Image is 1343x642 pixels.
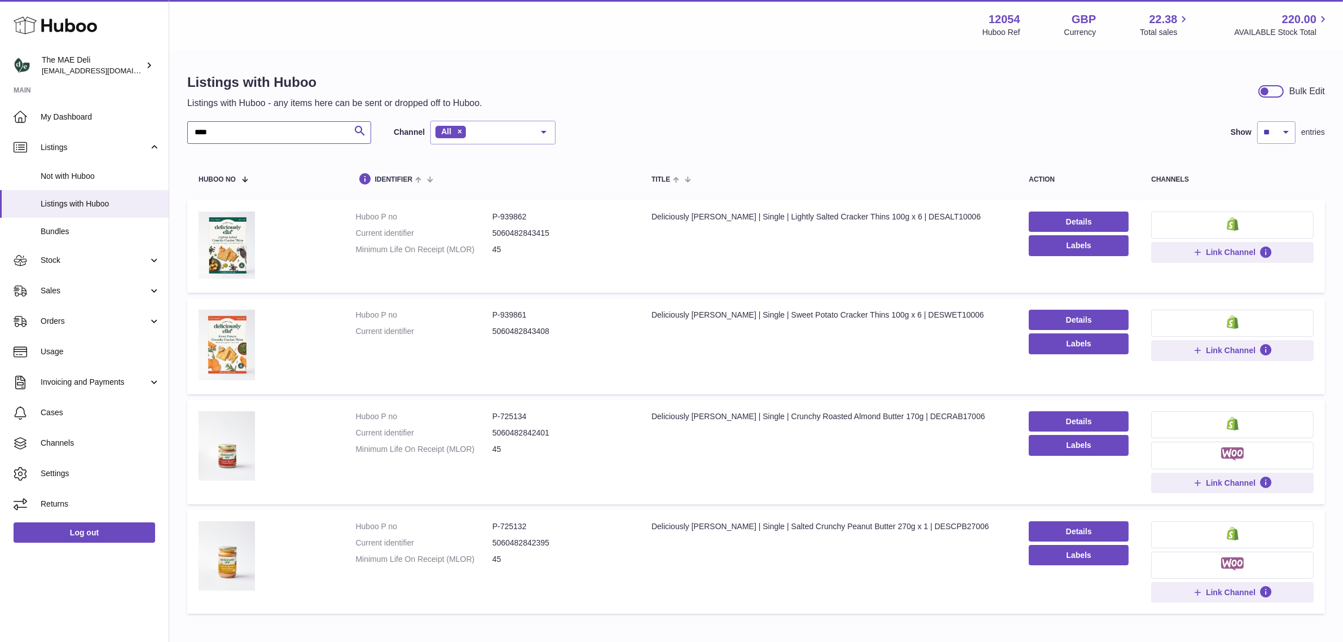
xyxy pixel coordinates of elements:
a: Details [1029,310,1129,330]
dt: Current identifier [356,428,492,438]
dd: P-725134 [492,411,629,422]
img: shopify-small.png [1227,217,1239,231]
a: Details [1029,521,1129,542]
strong: GBP [1072,12,1096,27]
span: Link Channel [1206,587,1256,597]
img: shopify-small.png [1227,527,1239,540]
span: Returns [41,499,160,509]
span: title [651,176,670,183]
dt: Huboo P no [356,521,492,532]
img: internalAdmin-12054@internal.huboo.com [14,57,30,74]
a: 220.00 AVAILABLE Stock Total [1234,12,1329,38]
button: Labels [1029,435,1129,455]
div: Deliciously [PERSON_NAME] | Single | Sweet Potato Cracker Thins 100g x 6 | DESWET10006 [651,310,1006,320]
span: Cases [41,407,160,418]
span: entries [1301,127,1325,138]
img: Deliciously Ella | Single | Crunchy Roasted Almond Butter 170g | DECRAB17006 [199,411,255,481]
dd: P-939862 [492,212,629,222]
dd: P-939861 [492,310,629,320]
span: Orders [41,316,148,327]
dd: 45 [492,554,629,565]
span: Link Channel [1206,345,1256,355]
dt: Huboo P no [356,411,492,422]
dt: Current identifier [356,326,492,337]
strong: 12054 [989,12,1020,27]
img: woocommerce-small.png [1221,447,1244,461]
div: Huboo Ref [983,27,1020,38]
dd: 5060482843408 [492,326,629,337]
img: Deliciously Ella | Single | Salted Crunchy Peanut Butter 270g x 1 | DESCPB27006 [199,521,255,591]
img: woocommerce-small.png [1221,557,1244,571]
dt: Minimum Life On Receipt (MLOR) [356,244,492,255]
span: AVAILABLE Stock Total [1234,27,1329,38]
p: Listings with Huboo - any items here can be sent or dropped off to Huboo. [187,97,482,109]
div: action [1029,176,1129,183]
button: Link Channel [1151,242,1314,262]
button: Link Channel [1151,340,1314,360]
span: [EMAIL_ADDRESS][DOMAIN_NAME] [42,66,166,75]
dt: Current identifier [356,228,492,239]
span: Invoicing and Payments [41,377,148,388]
span: 22.38 [1149,12,1177,27]
a: Details [1029,411,1129,432]
dt: Huboo P no [356,212,492,222]
label: Show [1231,127,1252,138]
span: My Dashboard [41,112,160,122]
div: The MAE Deli [42,55,143,76]
span: Listings with Huboo [41,199,160,209]
span: Sales [41,285,148,296]
span: All [441,127,451,136]
button: Labels [1029,545,1129,565]
span: Settings [41,468,160,479]
dd: 5060482843415 [492,228,629,239]
span: Not with Huboo [41,171,160,182]
span: Usage [41,346,160,357]
dt: Huboo P no [356,310,492,320]
span: identifier [375,176,413,183]
div: Deliciously [PERSON_NAME] | Single | Crunchy Roasted Almond Butter 170g | DECRAB17006 [651,411,1006,422]
dt: Minimum Life On Receipt (MLOR) [356,554,492,565]
span: Channels [41,438,160,448]
button: Labels [1029,235,1129,256]
dd: 45 [492,444,629,455]
div: Deliciously [PERSON_NAME] | Single | Salted Crunchy Peanut Butter 270g x 1 | DESCPB27006 [651,521,1006,532]
div: channels [1151,176,1314,183]
button: Labels [1029,333,1129,354]
span: Stock [41,255,148,266]
span: Bundles [41,226,160,237]
span: Total sales [1140,27,1190,38]
button: Link Channel [1151,582,1314,603]
span: Link Channel [1206,247,1256,257]
h1: Listings with Huboo [187,73,482,91]
img: shopify-small.png [1227,315,1239,329]
label: Channel [394,127,425,138]
div: Currency [1064,27,1097,38]
dd: 45 [492,244,629,255]
a: 22.38 Total sales [1140,12,1190,38]
div: Bulk Edit [1289,85,1325,98]
dd: 5060482842395 [492,538,629,548]
a: Log out [14,522,155,543]
span: Link Channel [1206,478,1256,488]
span: Listings [41,142,148,153]
span: Huboo no [199,176,236,183]
img: shopify-small.png [1227,417,1239,430]
dd: 5060482842401 [492,428,629,438]
dd: P-725132 [492,521,629,532]
dt: Minimum Life On Receipt (MLOR) [356,444,492,455]
span: 220.00 [1282,12,1316,27]
button: Link Channel [1151,473,1314,493]
a: Details [1029,212,1129,232]
dt: Current identifier [356,538,492,548]
img: Deliciously Ella | Single | Sweet Potato Cracker Thins 100g x 6 | DESWET10006 [199,310,255,380]
img: Deliciously Ella | Single | Lightly Salted Cracker Thins 100g x 6 | DESALT10006 [199,212,255,279]
div: Deliciously [PERSON_NAME] | Single | Lightly Salted Cracker Thins 100g x 6 | DESALT10006 [651,212,1006,222]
